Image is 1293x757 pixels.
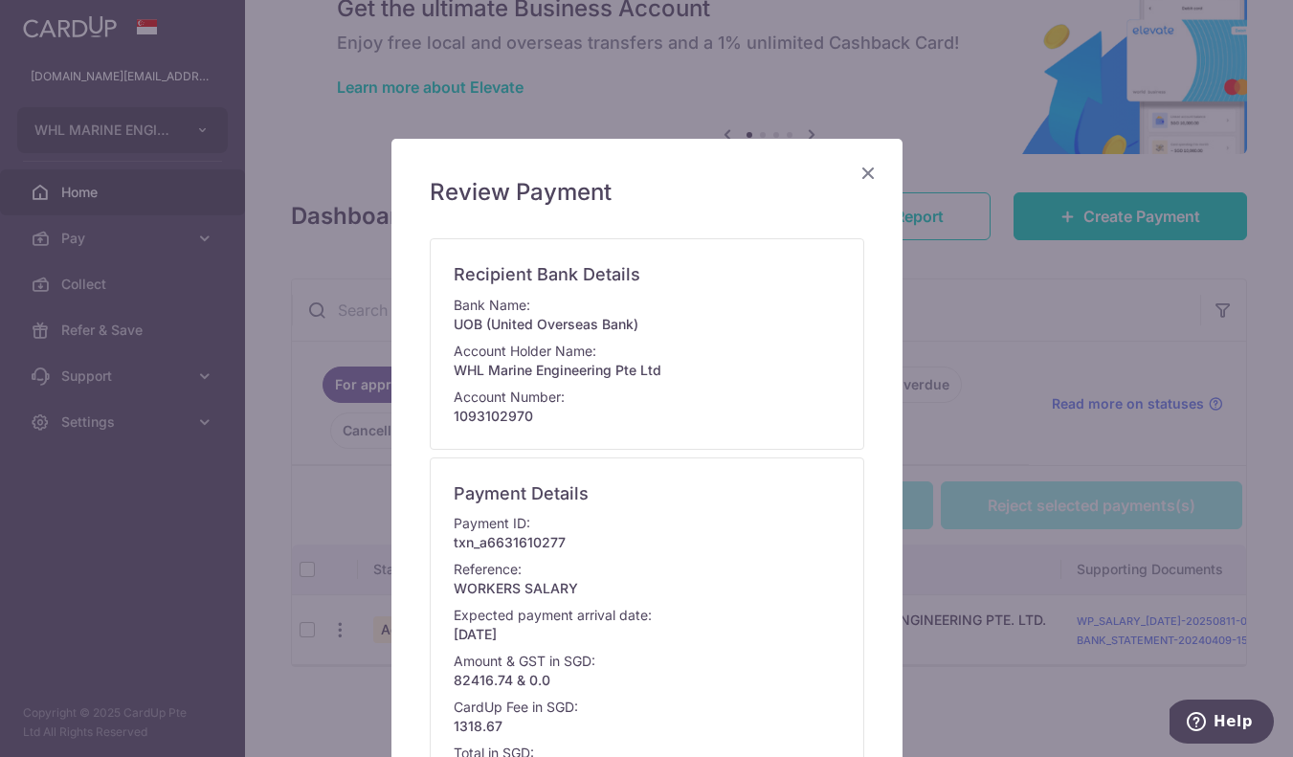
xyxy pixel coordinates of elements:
[454,671,840,690] p: 82416.74 & 0.0
[454,388,565,407] p: Account Number:
[454,652,595,671] p: Amount & GST in SGD:
[454,315,840,334] p: UOB (United Overseas Bank)
[454,606,652,625] p: Expected payment arrival date:
[454,533,840,552] p: txn_a6631610277
[430,177,864,208] h5: Review Payment
[454,579,840,598] p: WORKERS SALARY
[454,698,578,717] p: CardUp Fee in SGD:
[857,162,880,185] button: Close
[454,342,596,361] p: Account Holder Name:
[454,296,530,315] p: Bank Name:
[454,264,840,286] h6: Recipient Bank Details
[454,560,522,579] p: Reference:
[454,514,530,533] p: Payment ID:
[454,407,840,426] p: 1093102970
[454,625,840,644] p: [DATE]
[454,483,840,505] h6: Payment Details
[454,717,840,736] p: 1318.67
[454,361,840,380] p: WHL Marine Engineering Pte Ltd
[1170,700,1274,747] iframe: Opens a widget where you can find more information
